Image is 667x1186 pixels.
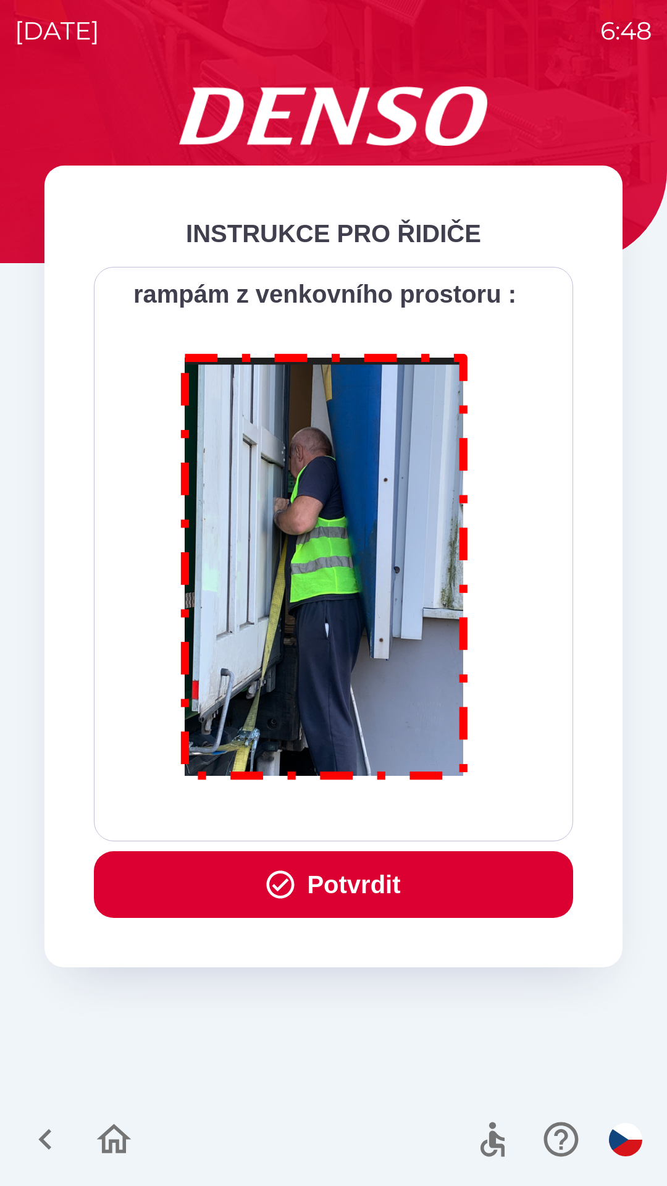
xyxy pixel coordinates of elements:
[600,12,652,49] p: 6:48
[94,215,573,252] div: INSTRUKCE PRO ŘIDIČE
[15,12,99,49] p: [DATE]
[609,1123,642,1156] img: cs flag
[44,86,623,146] img: Logo
[167,337,483,791] img: M8MNayrTL6gAAAABJRU5ErkJggg==
[94,851,573,918] button: Potvrdit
